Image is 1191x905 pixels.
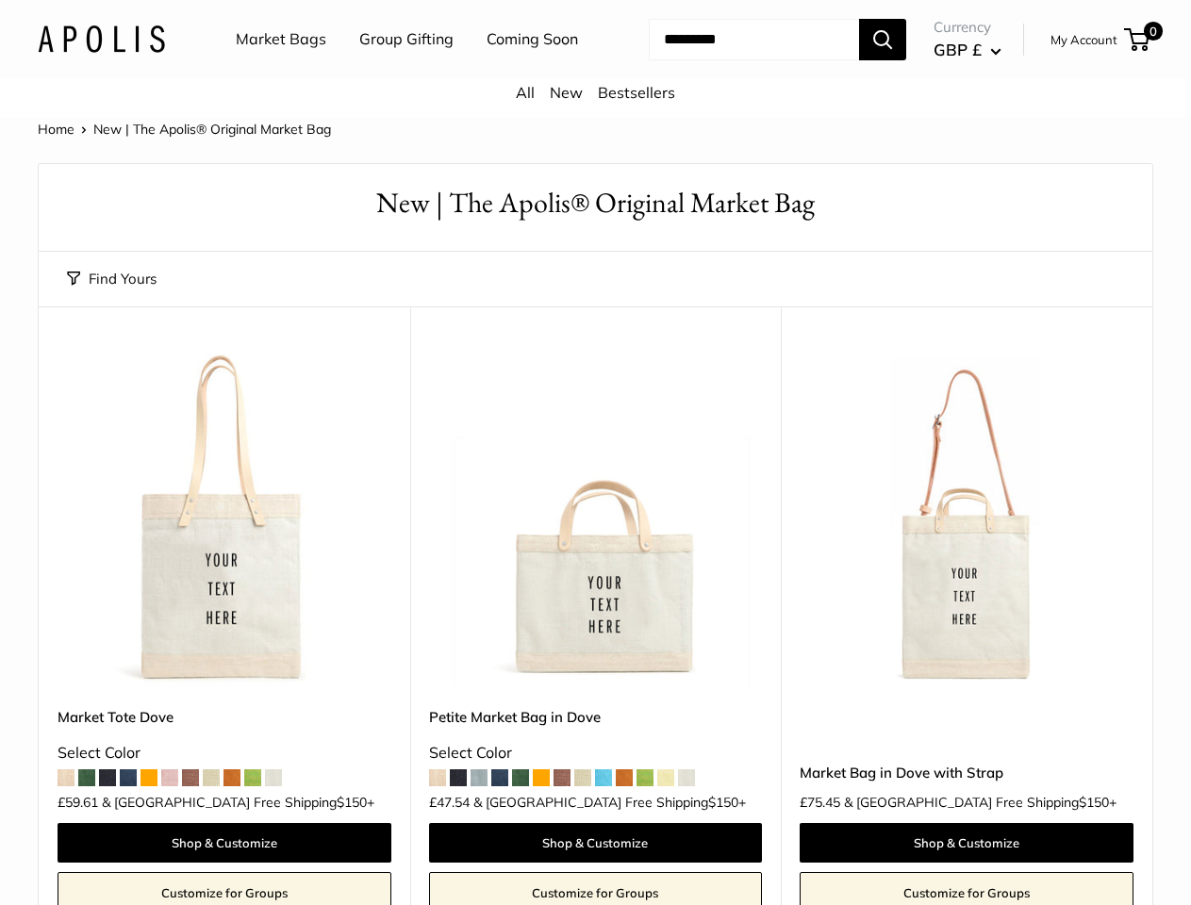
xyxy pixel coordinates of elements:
a: Coming Soon [487,25,578,54]
a: Group Gifting [359,25,454,54]
button: Find Yours [67,266,157,292]
a: Petite Market Bag in Dove [429,706,763,728]
a: Market Bag in Dove with Strap [800,762,1133,783]
span: £75.45 [800,796,840,809]
a: New [550,83,583,102]
span: & [GEOGRAPHIC_DATA] Free Shipping + [102,796,374,809]
img: Apolis [38,25,165,53]
a: Home [38,121,74,138]
a: Shop & Customize [800,823,1133,863]
h1: New | The Apolis® Original Market Bag [67,183,1124,223]
div: Select Color [429,739,763,767]
img: Petite Market Bag in Dove [429,354,763,687]
span: $150 [708,794,738,811]
span: 0 [1144,22,1163,41]
span: £59.61 [58,796,98,809]
img: Market Tote Dove [58,354,391,687]
a: 0 [1126,28,1150,51]
span: & [GEOGRAPHIC_DATA] Free Shipping + [844,796,1117,809]
a: Bestsellers [598,83,675,102]
a: Market Bags [236,25,326,54]
span: & [GEOGRAPHIC_DATA] Free Shipping + [473,796,746,809]
a: Market Tote Dove [58,706,391,728]
a: My Account [1050,28,1117,51]
a: Market Bag in Dove with StrapMarket Bag in Dove with Strap [800,354,1133,687]
a: All [516,83,535,102]
button: GBP £ [934,35,1001,65]
span: GBP £ [934,40,982,59]
a: Petite Market Bag in DovePetite Market Bag in Dove [429,354,763,687]
button: Search [859,19,906,60]
span: £47.54 [429,796,470,809]
img: Market Bag in Dove with Strap [800,354,1133,687]
a: Shop & Customize [429,823,763,863]
span: New | The Apolis® Original Market Bag [93,121,331,138]
input: Search... [649,19,859,60]
nav: Breadcrumb [38,117,331,141]
span: $150 [337,794,367,811]
span: $150 [1079,794,1109,811]
a: Shop & Customize [58,823,391,863]
div: Select Color [58,739,391,767]
span: Currency [934,14,1001,41]
a: Market Tote DoveMarket Tote Dove [58,354,391,687]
